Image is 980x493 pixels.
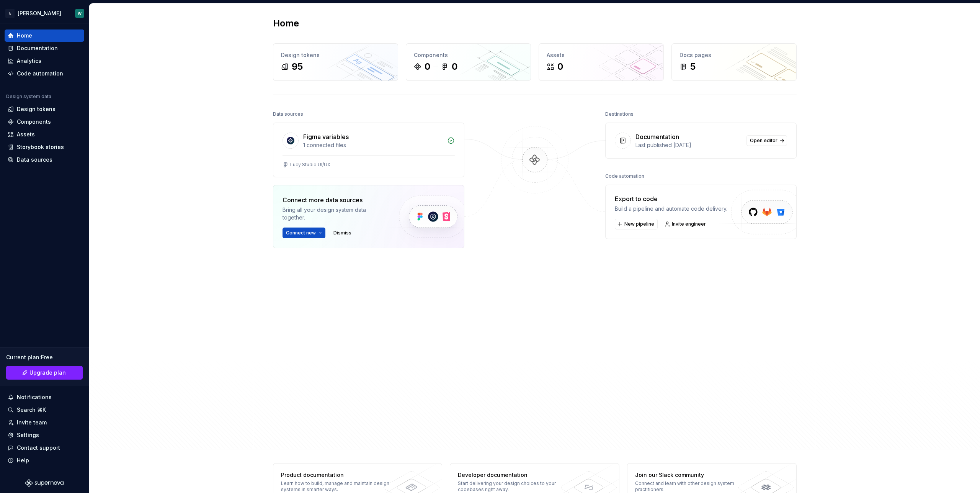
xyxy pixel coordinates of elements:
[5,404,84,416] button: Search ⌘K
[17,143,64,151] div: Storybook stories
[303,141,443,149] div: 1 connected files
[5,116,84,128] a: Components
[18,10,61,17] div: [PERSON_NAME]
[78,10,82,16] div: W
[452,61,457,73] div: 0
[5,9,15,18] div: E
[635,132,679,141] div: Documentation
[679,51,789,59] div: Docs pages
[605,171,644,182] div: Code automation
[17,406,46,414] div: Search ⌘K
[283,195,386,205] div: Connect more data sources
[273,17,299,29] h2: Home
[662,219,709,229] a: Invite engineer
[283,206,386,221] div: Bring all your design system data together.
[615,219,658,229] button: New pipeline
[547,51,656,59] div: Assets
[406,43,531,81] a: Components00
[273,109,303,120] div: Data sources
[330,228,355,238] button: Dismiss
[17,444,60,452] div: Contact support
[17,419,47,426] div: Invite team
[458,471,569,479] div: Developer documentation
[690,61,696,73] div: 5
[5,128,84,141] a: Assets
[635,480,746,493] div: Connect and learn with other design system practitioners.
[29,369,66,377] span: Upgrade plan
[5,416,84,429] a: Invite team
[17,57,41,65] div: Analytics
[17,156,52,164] div: Data sources
[17,431,39,439] div: Settings
[5,55,84,67] a: Analytics
[17,32,32,39] div: Home
[25,479,64,487] svg: Supernova Logo
[557,61,563,73] div: 0
[286,230,316,236] span: Connect new
[5,29,84,42] a: Home
[671,43,797,81] a: Docs pages5
[624,221,654,227] span: New pipeline
[5,454,84,467] button: Help
[2,5,87,21] button: E[PERSON_NAME]W
[5,391,84,403] button: Notifications
[273,43,398,81] a: Design tokens95
[635,471,746,479] div: Join our Slack community
[672,221,706,227] span: Invite engineer
[283,228,325,238] button: Connect new
[425,61,430,73] div: 0
[17,105,56,113] div: Design tokens
[615,205,727,213] div: Build a pipeline and automate code delivery.
[17,118,51,126] div: Components
[273,123,464,177] a: Figma variables1 connected filesLucy Studio UI/UX
[414,51,523,59] div: Components
[17,131,35,138] div: Assets
[17,457,29,464] div: Help
[290,162,330,168] div: Lucy Studio UI/UX
[750,138,777,144] span: Open editor
[281,471,392,479] div: Product documentation
[333,230,351,236] span: Dismiss
[6,354,83,361] div: Current plan : Free
[5,442,84,454] button: Contact support
[5,429,84,441] a: Settings
[17,70,63,77] div: Code automation
[17,44,58,52] div: Documentation
[6,366,83,380] a: Upgrade plan
[6,93,51,100] div: Design system data
[281,480,392,493] div: Learn how to build, manage and maintain design systems in smarter ways.
[17,393,52,401] div: Notifications
[458,480,569,493] div: Start delivering your design choices to your codebases right away.
[303,132,349,141] div: Figma variables
[5,42,84,54] a: Documentation
[5,141,84,153] a: Storybook stories
[539,43,664,81] a: Assets0
[5,67,84,80] a: Code automation
[605,109,634,120] div: Destinations
[281,51,390,59] div: Design tokens
[615,194,727,203] div: Export to code
[292,61,303,73] div: 95
[5,154,84,166] a: Data sources
[746,135,787,146] a: Open editor
[5,103,84,115] a: Design tokens
[635,141,742,149] div: Last published [DATE]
